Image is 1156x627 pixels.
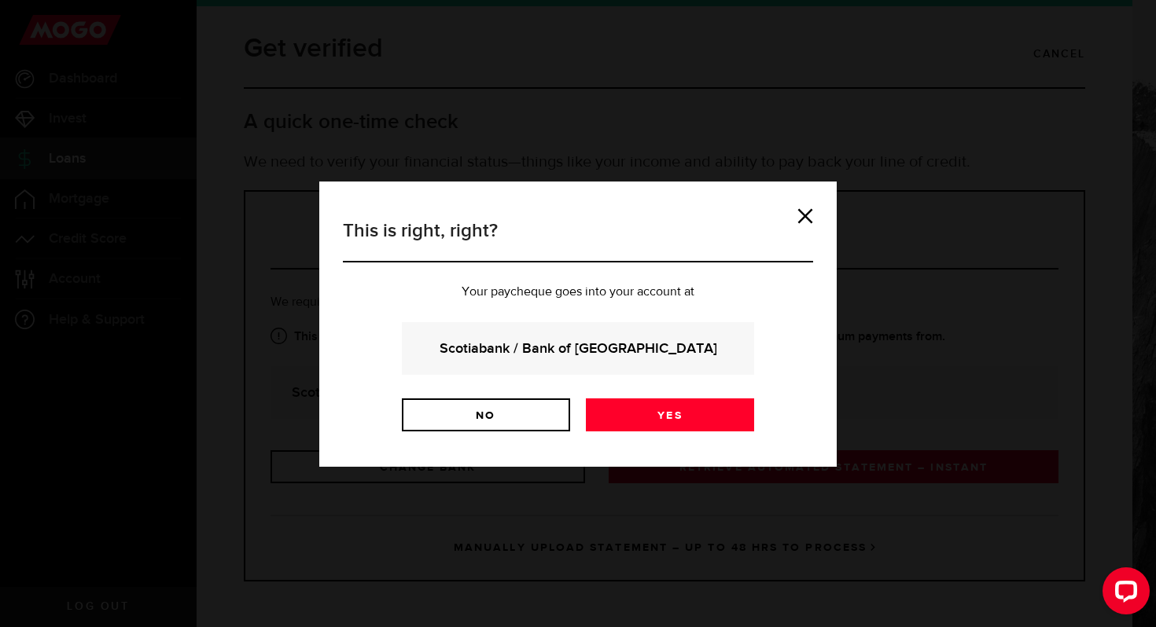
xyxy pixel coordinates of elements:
[423,338,733,359] strong: Scotiabank / Bank of [GEOGRAPHIC_DATA]
[1090,561,1156,627] iframe: LiveChat chat widget
[343,217,813,262] h3: This is right, right?
[402,398,570,431] a: No
[343,286,813,299] p: Your paycheque goes into your account at
[586,398,754,431] a: Yes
